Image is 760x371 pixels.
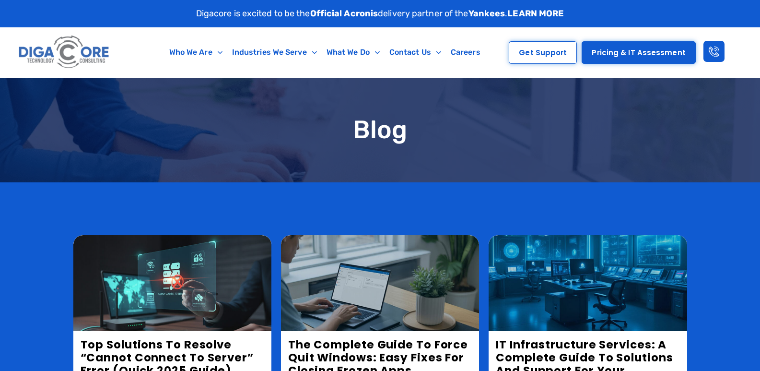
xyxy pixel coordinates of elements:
h1: Blog [73,116,687,144]
span: Pricing & IT Assessment [592,49,685,56]
nav: Menu [152,41,498,63]
img: Digacore logo 1 [16,32,112,72]
a: Industries We Serve [227,41,322,63]
a: What We Do [322,41,385,63]
a: Who We Are [164,41,227,63]
img: Cannot Connect to Server Error [73,235,271,331]
strong: Official Acronis [310,8,378,19]
a: Get Support [509,41,577,64]
strong: Yankees [468,8,505,19]
a: LEARN MORE [507,8,564,19]
a: Contact Us [385,41,446,63]
img: Force Quit Apps on Windows [281,235,479,331]
img: IT Infrastructure Services [489,235,687,331]
a: Pricing & IT Assessment [582,41,695,64]
a: Careers [446,41,485,63]
p: Digacore is excited to be the delivery partner of the . [196,7,564,20]
span: Get Support [519,49,567,56]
